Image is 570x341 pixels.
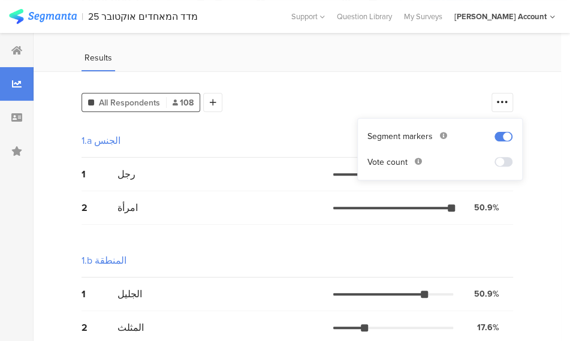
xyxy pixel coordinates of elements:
div: 1.b المنطقة [82,254,126,267]
a: My Surveys [398,11,448,22]
span: رجل [117,167,135,181]
div: 1.a الجنس [82,134,120,147]
div: Segment markers [367,131,433,143]
span: الجليل [117,287,142,301]
div: 50.9% [474,288,499,300]
div: 50.9% [474,201,499,214]
span: Results [85,52,112,64]
div: 1 [82,287,117,301]
span: امرأة [117,201,138,215]
div: 1 [82,167,117,181]
div: 2 [82,201,117,215]
span: المثلث [117,321,144,334]
span: All Respondents [99,96,160,109]
div: 25 מדד המאחדים אוקטובר [88,11,198,22]
div: Vote count [367,156,408,168]
div: Support [291,7,325,26]
div: 2 [82,321,117,334]
div: 17.6% [477,321,499,334]
div: | [82,10,83,23]
img: segmanta logo [9,9,77,24]
div: [PERSON_NAME] Account [454,11,547,22]
span: 108 [173,96,194,109]
a: Question Library [331,11,398,22]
